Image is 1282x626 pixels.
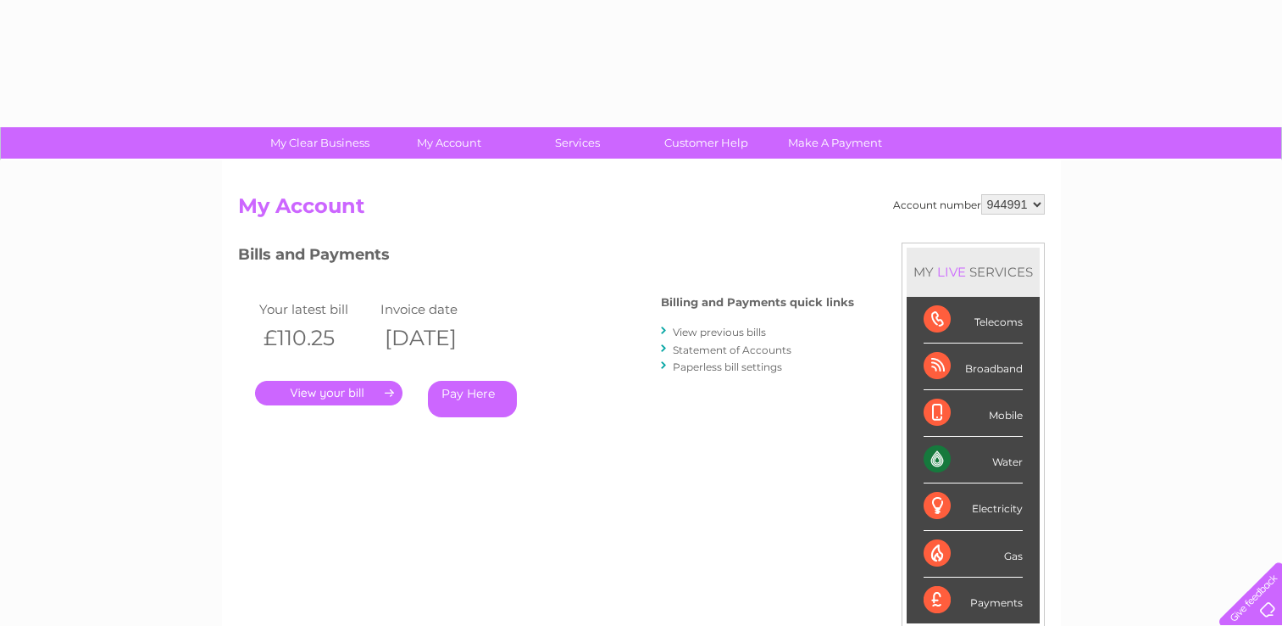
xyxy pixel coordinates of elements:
[661,296,854,309] h4: Billing and Payments quick links
[673,326,766,338] a: View previous bills
[924,344,1023,390] div: Broadband
[376,298,498,321] td: Invoice date
[934,264,969,280] div: LIVE
[376,321,498,355] th: [DATE]
[250,127,390,159] a: My Clear Business
[238,243,854,272] h3: Bills and Payments
[255,298,377,321] td: Your latest bill
[673,344,791,356] a: Statement of Accounts
[924,437,1023,483] div: Water
[924,578,1023,623] div: Payments
[238,194,1045,226] h2: My Account
[765,127,905,159] a: Make A Payment
[907,248,1040,296] div: MY SERVICES
[255,381,402,405] a: .
[924,483,1023,530] div: Electricity
[508,127,647,159] a: Services
[893,194,1045,215] div: Account number
[924,531,1023,578] div: Gas
[636,127,776,159] a: Customer Help
[924,297,1023,344] div: Telecoms
[379,127,519,159] a: My Account
[428,381,517,417] a: Pay Here
[673,361,782,373] a: Paperless bill settings
[255,321,377,355] th: £110.25
[924,390,1023,437] div: Mobile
